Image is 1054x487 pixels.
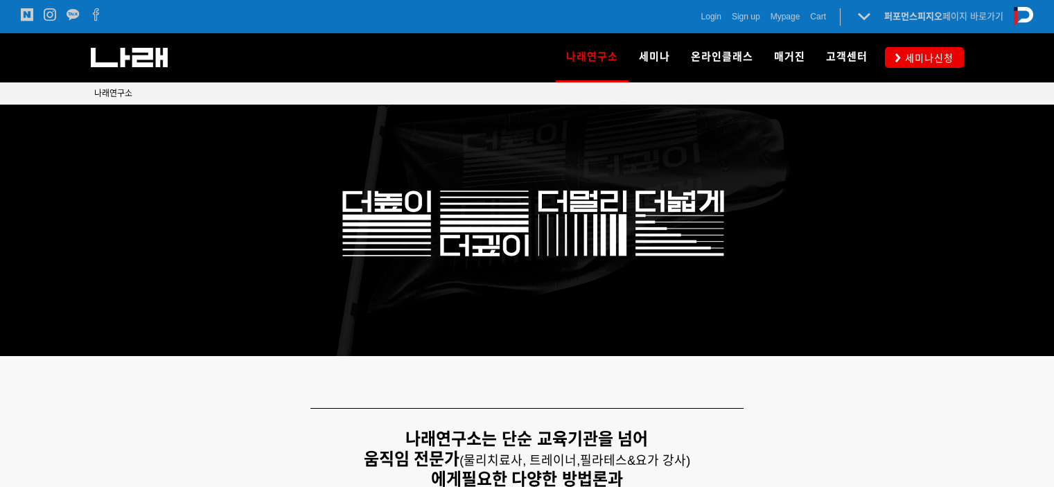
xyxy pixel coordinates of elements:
[826,51,868,63] span: 고객센터
[464,454,580,468] span: 물리치료사, 트레이너,
[94,89,132,98] span: 나래연구소
[566,46,618,68] span: 나래연구소
[901,51,954,65] span: 세미나신청
[680,33,764,82] a: 온라인클래스
[459,454,580,468] span: (
[885,47,964,67] a: 세미나신청
[764,33,816,82] a: 매거진
[771,10,800,24] a: Mypage
[774,51,805,63] span: 매거진
[556,33,629,82] a: 나래연구소
[639,51,670,63] span: 세미나
[701,10,721,24] a: Login
[732,10,760,24] a: Sign up
[884,11,1003,21] a: 퍼포먼스피지오페이지 바로가기
[580,454,690,468] span: 필라테스&요가 강사)
[810,10,826,24] a: Cart
[405,430,648,448] strong: 나래연구소는 단순 교육기관을 넘어
[884,11,942,21] strong: 퍼포먼스피지오
[629,33,680,82] a: 세미나
[364,450,460,468] strong: 움직임 전문가
[94,87,132,100] a: 나래연구소
[816,33,878,82] a: 고객센터
[691,51,753,63] span: 온라인클래스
